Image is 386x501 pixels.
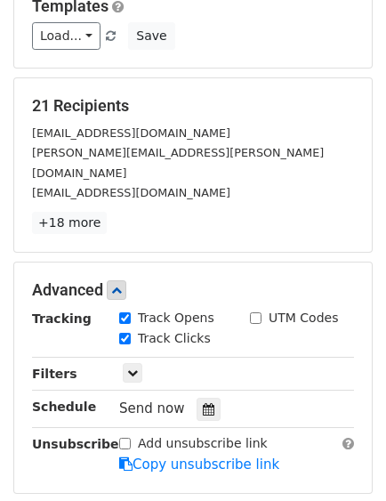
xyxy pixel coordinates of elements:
button: Save [128,22,174,50]
strong: Tracking [32,311,92,326]
label: Track Clicks [138,329,211,348]
strong: Schedule [32,400,96,414]
label: Track Opens [138,309,214,327]
a: Load... [32,22,101,50]
strong: Unsubscribe [32,437,119,451]
small: [PERSON_NAME][EMAIL_ADDRESS][PERSON_NAME][DOMAIN_NAME] [32,146,324,180]
h5: 21 Recipients [32,96,354,116]
a: +18 more [32,212,107,234]
iframe: Chat Widget [297,416,386,501]
label: Add unsubscribe link [138,434,268,453]
span: Send now [119,400,185,416]
a: Copy unsubscribe link [119,457,279,473]
small: [EMAIL_ADDRESS][DOMAIN_NAME] [32,186,230,199]
small: [EMAIL_ADDRESS][DOMAIN_NAME] [32,126,230,140]
strong: Filters [32,367,77,381]
h5: Advanced [32,280,354,300]
label: UTM Codes [269,309,338,327]
div: Widget de chat [297,416,386,501]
